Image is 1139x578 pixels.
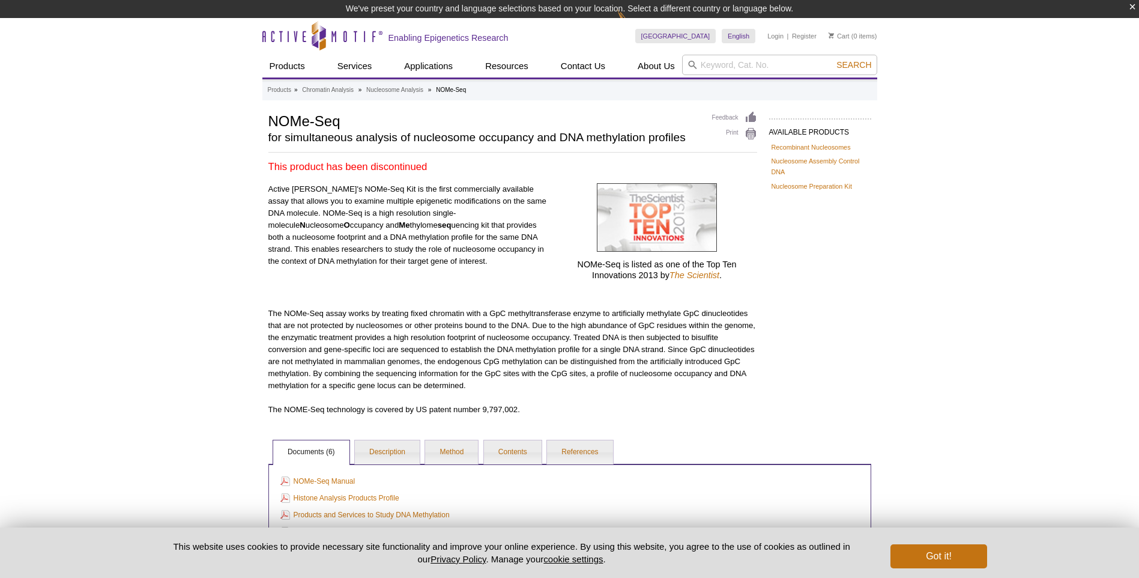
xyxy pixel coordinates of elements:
a: Histone Analysis Products Profile [280,491,399,505]
li: » [358,87,362,93]
a: Resources [478,55,536,78]
li: NOMe-Seq [436,87,466,93]
a: NOMe-Seq Manual [280,475,355,488]
a: References [547,440,612,464]
a: Services [330,55,379,78]
h2: for simultaneous analysis of nucleosome occupancy and DNA methylation profiles [268,132,700,143]
a: Print [712,127,757,141]
a: Documents (6) [273,440,349,464]
a: Register [792,32,817,40]
a: Products and Services to Study DNA Methylation [280,508,450,522]
strong: Me [399,221,409,230]
a: Contents [484,440,542,464]
a: Contact Us [554,55,612,78]
p: Active [PERSON_NAME]'s NOMe-Seq Kit is the first commercially available assay that allows you to ... [268,183,548,267]
img: Change Here [617,9,649,37]
li: | [787,29,789,43]
button: Got it! [890,544,986,568]
a: Method [425,440,478,464]
h1: NOMe-Seq [268,111,700,129]
p: This website uses cookies to provide necessary site functionality and improve your online experie... [153,540,871,565]
img: Your Cart [829,32,834,38]
a: Privacy Policy [431,554,486,564]
p: The NOMe-Seq assay works by treating fixed chromatin with a GpC methyltransferase enzyme to artif... [268,308,757,392]
a: Description [355,440,420,464]
a: Nucleosome Analysis [366,85,423,96]
strong: seq [438,221,452,230]
a: Nucleosome Assembly Control DNA [772,156,869,177]
a: Applications [397,55,460,78]
a: The Scientist [669,270,719,281]
a: English [722,29,755,43]
strong: N [300,221,306,230]
h2: Enabling Epigenetics Research [388,32,509,43]
a: About Us [630,55,682,78]
li: » [294,87,298,93]
strong: O [344,221,350,230]
input: Keyword, Cat. No. [682,55,877,75]
button: Search [833,59,875,70]
a: Epigenetics Products and Services [280,525,405,538]
a: [GEOGRAPHIC_DATA] [635,29,716,43]
a: Nucleosome Preparation Kit [772,181,852,192]
h4: NOMe-Seq is listed as one of the Top Ten Innovations 2013 by . [557,255,757,281]
button: cookie settings [543,554,603,564]
h3: This product has been discontinued [268,160,757,174]
img: The Scientist Top Ten Innovations 2013 [597,183,717,252]
li: » [428,87,432,93]
a: Recombinant Nucleosomes [772,142,851,153]
p: The NOME-Seq technology is covered by US patent number 9,797,002. [268,404,757,416]
li: (0 items) [829,29,877,43]
a: Chromatin Analysis [302,85,354,96]
h2: AVAILABLE PRODUCTS [769,118,871,140]
a: Cart [829,32,850,40]
a: Feedback [712,111,757,124]
span: Search [836,60,871,70]
a: Products [268,85,291,96]
a: Products [262,55,312,78]
a: Login [767,32,784,40]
